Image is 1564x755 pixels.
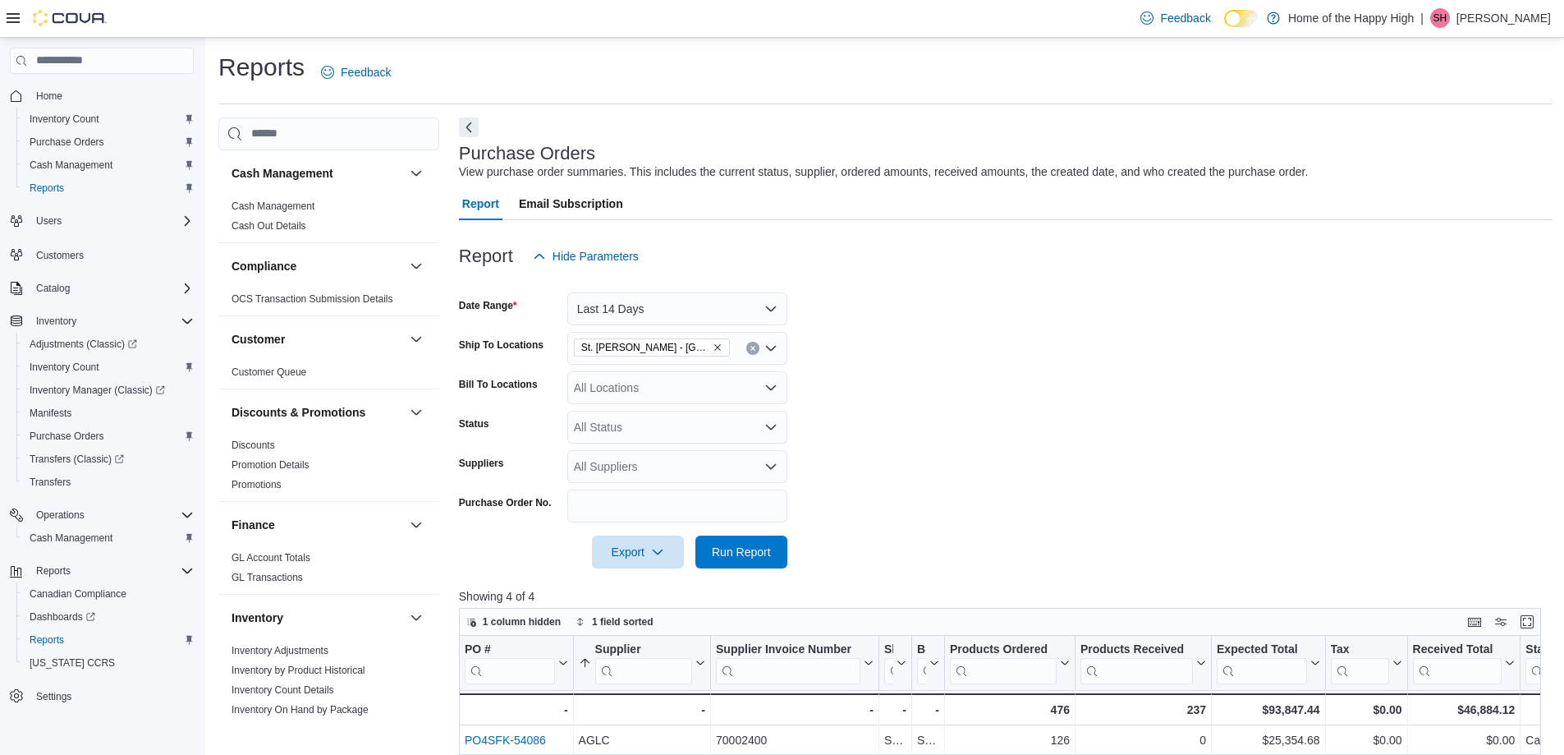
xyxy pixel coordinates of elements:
[36,282,70,295] span: Catalog
[232,293,393,305] a: OCS Transaction Submission Details
[30,85,194,106] span: Home
[460,612,567,632] button: 1 column hidden
[30,311,83,331] button: Inventory
[1217,642,1307,658] div: Expected Total
[33,10,107,26] img: Cova
[884,700,906,720] div: -
[406,515,426,535] button: Finance
[232,551,310,564] span: GL Account Totals
[30,505,194,525] span: Operations
[16,651,200,674] button: [US_STATE] CCRS
[30,279,194,298] span: Catalog
[23,178,194,198] span: Reports
[1330,642,1401,684] button: Tax
[232,664,365,677] span: Inventory by Product Historical
[23,155,194,175] span: Cash Management
[232,331,403,348] button: Customer
[232,479,282,490] a: Promotions
[884,642,893,684] div: Ship To Location
[581,339,709,356] span: St. [PERSON_NAME] - [GEOGRAPHIC_DATA] - Fire & Flower
[16,605,200,628] a: Dashboards
[23,334,144,354] a: Adjustments (Classic)
[23,403,78,423] a: Manifests
[30,430,104,443] span: Purchase Orders
[917,642,939,684] button: Bill To Location
[36,315,76,328] span: Inventory
[1224,10,1259,27] input: Dark Mode
[1288,8,1414,28] p: Home of the Happy High
[1134,2,1217,35] a: Feedback
[459,117,479,137] button: Next
[1224,27,1225,28] span: Dark Mode
[16,448,200,471] a: Transfers (Classic)
[232,684,334,696] a: Inventory Count Details
[578,642,704,684] button: Supplier
[30,633,64,647] span: Reports
[232,331,285,348] h3: Customer
[23,357,194,377] span: Inventory Count
[232,258,403,274] button: Compliance
[23,630,194,650] span: Reports
[30,476,71,489] span: Transfers
[16,333,200,356] a: Adjustments (Classic)
[30,244,194,265] span: Customers
[36,509,85,522] span: Operations
[30,338,137,351] span: Adjustments (Classic)
[218,548,439,594] div: Finance
[592,536,684,569] button: Export
[232,366,306,378] a: Customer Queue
[232,404,365,421] h3: Discounts & Promotions
[30,384,165,397] span: Inventory Manager (Classic)
[3,559,200,582] button: Reports
[16,108,200,131] button: Inventory Count
[1412,700,1515,720] div: $46,884.12
[232,440,275,451] a: Discounts
[16,131,200,154] button: Purchase Orders
[1080,642,1193,684] div: Products Received
[232,439,275,452] span: Discounts
[232,366,306,379] span: Customer Queue
[23,403,194,423] span: Manifests
[232,571,303,584] span: GL Transactions
[232,219,306,232] span: Cash Out Details
[950,642,1057,658] div: Products Ordered
[30,113,99,126] span: Inventory Count
[36,564,71,578] span: Reports
[23,109,106,129] a: Inventory Count
[950,730,1070,750] div: 126
[459,246,513,266] h3: Report
[406,608,426,628] button: Inventory
[16,628,200,651] button: Reports
[578,730,704,750] div: AGLC
[23,528,194,548] span: Cash Management
[526,240,645,273] button: Hide Parameters
[23,653,122,673] a: [US_STATE] CCRS
[553,248,639,265] span: Hide Parameters
[1330,642,1388,658] div: Tax
[36,690,71,703] span: Settings
[884,730,906,750] div: St. [PERSON_NAME] - [GEOGRAPHIC_DATA] - Fire & Flower
[232,404,403,421] button: Discounts & Promotions
[30,279,76,298] button: Catalog
[23,607,194,627] span: Dashboards
[30,561,194,581] span: Reports
[884,642,893,658] div: Ship To Location
[23,357,106,377] a: Inventory Count
[23,653,194,673] span: Washington CCRS
[406,403,426,422] button: Discounts & Promotions
[232,200,314,213] span: Cash Management
[23,472,77,492] a: Transfers
[232,292,393,306] span: OCS Transaction Submission Details
[519,187,623,220] span: Email Subscription
[30,211,194,231] span: Users
[23,155,119,175] a: Cash Management
[594,642,691,684] div: Supplier
[3,504,200,527] button: Operations
[30,561,77,581] button: Reports
[716,642,860,684] div: Supplier Invoice Number
[30,505,91,525] button: Operations
[23,334,194,354] span: Adjustments (Classic)
[1217,730,1320,750] div: $25,354.68
[764,460,777,473] button: Open list of options
[465,642,555,658] div: PO #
